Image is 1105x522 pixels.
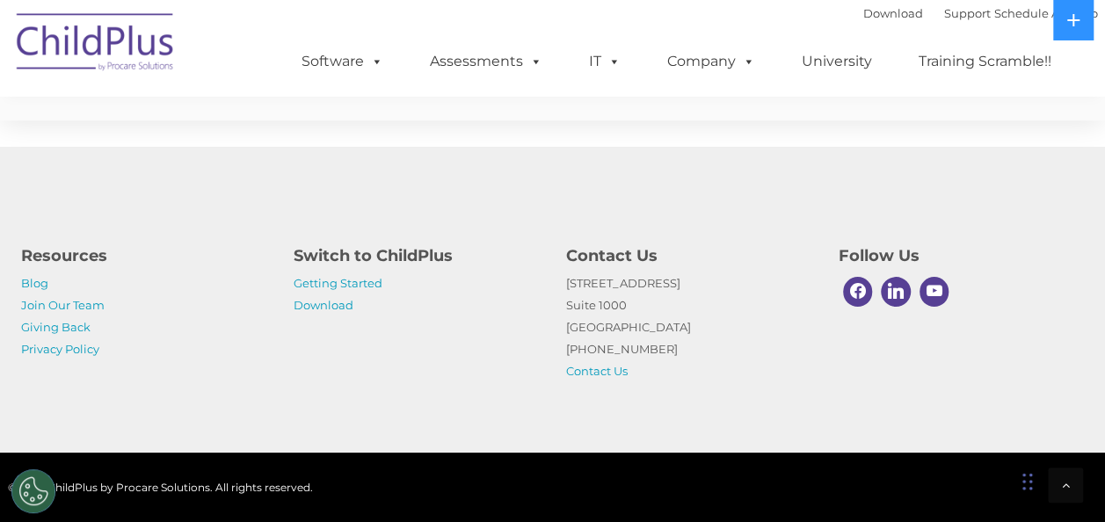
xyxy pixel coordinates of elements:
[994,6,1098,20] a: Schedule A Demo
[650,44,773,79] a: Company
[944,6,991,20] a: Support
[21,320,91,334] a: Giving Back
[8,1,184,89] img: ChildPlus by Procare Solutions
[284,44,401,79] a: Software
[294,298,353,312] a: Download
[571,44,638,79] a: IT
[784,44,890,79] a: University
[21,342,99,356] a: Privacy Policy
[21,276,48,290] a: Blog
[566,243,812,268] h4: Contact Us
[839,243,1085,268] h4: Follow Us
[901,44,1069,79] a: Training Scramble!!
[412,44,560,79] a: Assessments
[294,276,382,290] a: Getting Started
[11,469,55,513] button: Cookies Settings
[566,364,628,378] a: Contact Us
[1022,455,1033,508] div: Drag
[8,481,313,494] span: © 2025 ChildPlus by Procare Solutions. All rights reserved.
[915,272,954,311] a: Youtube
[876,272,915,311] a: Linkedin
[21,243,267,268] h4: Resources
[839,272,877,311] a: Facebook
[863,6,1098,20] font: |
[294,243,540,268] h4: Switch to ChildPlus
[863,6,923,20] a: Download
[21,298,105,312] a: Join Our Team
[566,272,812,382] p: [STREET_ADDRESS] Suite 1000 [GEOGRAPHIC_DATA] [PHONE_NUMBER]
[818,332,1105,522] iframe: Chat Widget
